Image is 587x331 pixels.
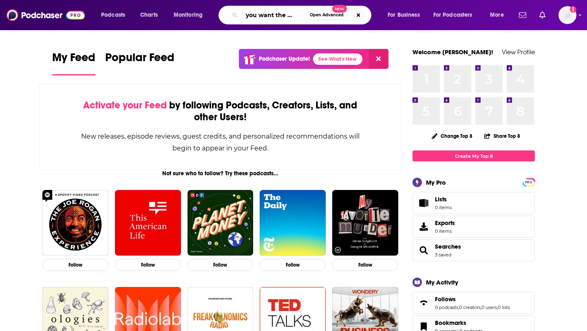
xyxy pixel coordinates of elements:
a: 3 saved [435,252,451,258]
button: Open AdvancedNew [306,10,347,20]
span: Exports [435,219,455,227]
a: 0 lists [498,305,510,310]
button: Change Top 8 [427,131,477,141]
a: Lists [413,192,535,214]
a: 0 podcasts [435,305,458,310]
a: See What's New [313,53,362,65]
div: My Pro [426,179,446,186]
div: My Activity [426,278,458,286]
span: Activate your Feed [83,99,167,111]
span: Podcasts [101,9,125,21]
span: Open Advanced [310,13,344,17]
span: Follows [435,296,456,303]
a: Show notifications dropdown [516,8,530,22]
a: Searches [435,243,461,250]
input: Search podcasts, credits, & more... [241,9,306,22]
span: Follows [413,292,535,314]
img: This American Life [115,190,181,256]
a: Popular Feed [105,51,174,75]
span: More [490,9,504,21]
button: open menu [484,9,514,22]
span: Lists [435,196,447,203]
a: Searches [415,245,432,256]
img: The Daily [260,190,326,256]
div: New releases, episode reviews, guest credits, and personalized recommendations will begin to appe... [80,130,360,154]
img: My Favorite Murder with Karen Kilgariff and Georgia Hardstark [332,190,398,256]
a: Bookmarks [435,319,483,327]
span: , [481,305,481,310]
span: Lists [415,197,432,209]
a: Follows [435,296,510,303]
a: My Feed [52,51,95,75]
img: User Profile [558,6,576,24]
button: Follow [115,259,181,271]
span: Exports [415,221,432,232]
span: Logged in as jasmine.haddaway [558,6,576,24]
span: Searches [413,239,535,261]
span: Bookmarks [435,319,466,327]
button: open menu [168,9,213,22]
a: 0 creators [459,305,481,310]
img: Planet Money [188,190,254,256]
img: The Joe Rogan Experience [42,190,108,256]
span: , [497,305,498,310]
span: Lists [435,196,452,203]
span: For Business [388,9,420,21]
button: open menu [95,9,136,22]
button: open menu [382,9,430,22]
span: New [332,5,347,13]
span: Monitoring [174,9,203,21]
svg: Add a profile image [570,6,576,13]
a: Charts [135,9,163,22]
a: View Profile [502,48,535,56]
button: Show profile menu [558,6,576,24]
button: Follow [332,259,398,271]
span: 0 items [435,205,452,210]
span: Popular Feed [105,51,174,69]
img: Podchaser - Follow, Share and Rate Podcasts [7,7,85,23]
a: Show notifications dropdown [536,8,549,22]
span: 0 items [435,228,455,234]
p: Podchaser Update! [259,55,310,62]
button: Share Top 8 [484,128,521,144]
span: My Feed [52,51,95,69]
button: Follow [188,259,254,271]
a: 0 users [481,305,497,310]
button: Follow [260,259,326,271]
button: Follow [42,259,108,271]
a: PRO [524,179,534,185]
div: Not sure who to follow? Try these podcasts... [39,170,402,177]
span: Charts [140,9,158,21]
a: Welcome [PERSON_NAME]! [413,48,493,56]
a: Create My Top 8 [413,150,535,161]
a: Follows [415,297,432,309]
button: open menu [428,9,484,22]
div: by following Podcasts, Creators, Lists, and other Users! [80,99,360,123]
span: , [458,305,459,310]
div: Search podcasts, credits, & more... [226,6,379,24]
a: Exports [413,216,535,238]
span: For Podcasters [433,9,472,21]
